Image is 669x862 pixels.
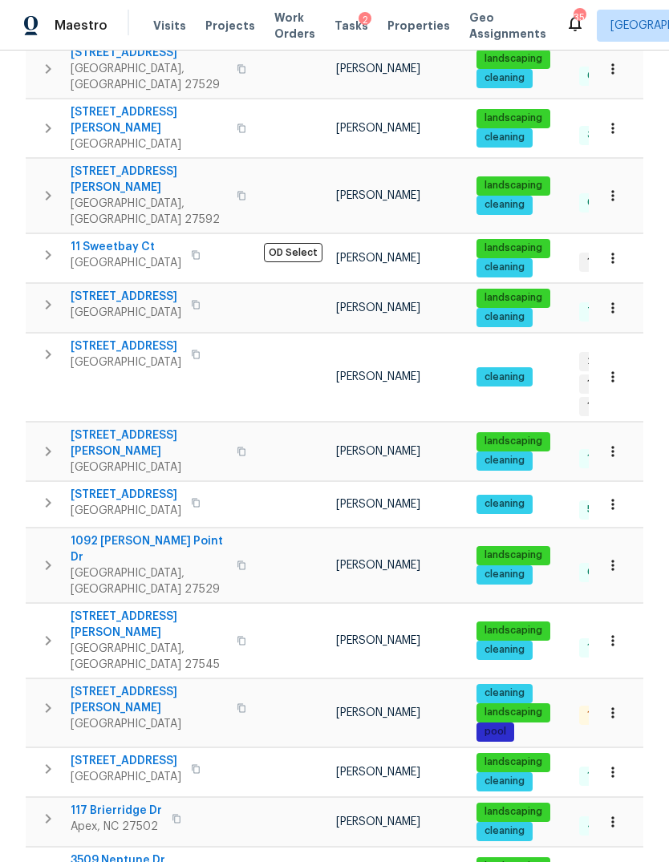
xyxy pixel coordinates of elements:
[478,643,531,657] span: cleaning
[581,305,627,318] span: 7 Done
[478,686,531,700] span: cleaning
[71,503,181,519] span: [GEOGRAPHIC_DATA]
[71,533,227,565] span: 1092 [PERSON_NAME] Point Dr
[153,18,186,34] span: Visits
[336,767,420,778] span: [PERSON_NAME]
[581,128,627,142] span: 3 Done
[336,560,420,571] span: [PERSON_NAME]
[71,104,227,136] span: [STREET_ADDRESS][PERSON_NAME]
[71,487,181,503] span: [STREET_ADDRESS]
[264,243,322,262] span: OD Select
[478,179,549,192] span: landscaping
[336,499,420,510] span: [PERSON_NAME]
[274,10,315,42] span: Work Orders
[581,565,627,579] span: 6 Done
[478,824,531,838] span: cleaning
[478,71,531,85] span: cleaning
[478,805,549,819] span: landscaping
[71,45,227,61] span: [STREET_ADDRESS]
[478,624,549,637] span: landscaping
[71,164,227,196] span: [STREET_ADDRESS][PERSON_NAME]
[71,819,162,835] span: Apex, NC 27502
[581,708,615,722] span: 1 QC
[71,239,181,255] span: 11 Sweetbay Ct
[469,10,546,42] span: Geo Assignments
[71,255,181,271] span: [GEOGRAPHIC_DATA]
[71,338,181,354] span: [STREET_ADDRESS]
[478,111,549,125] span: landscaping
[71,459,227,476] span: [GEOGRAPHIC_DATA]
[581,503,626,516] span: 5 Done
[336,446,420,457] span: [PERSON_NAME]
[581,451,631,465] span: 12 Done
[71,684,227,716] span: [STREET_ADDRESS][PERSON_NAME]
[581,196,627,209] span: 6 Done
[71,427,227,459] span: [STREET_ADDRESS][PERSON_NAME]
[71,641,227,673] span: [GEOGRAPHIC_DATA], [GEOGRAPHIC_DATA] 27545
[334,20,368,31] span: Tasks
[336,302,420,314] span: [PERSON_NAME]
[478,131,531,144] span: cleaning
[478,706,549,719] span: landscaping
[71,305,181,321] span: [GEOGRAPHIC_DATA]
[71,609,227,641] span: [STREET_ADDRESS][PERSON_NAME]
[71,354,181,370] span: [GEOGRAPHIC_DATA]
[336,816,420,828] span: [PERSON_NAME]
[581,354,619,368] span: 2 WIP
[205,18,255,34] span: Projects
[478,548,549,562] span: landscaping
[581,69,627,83] span: 6 Done
[581,769,631,783] span: 19 Done
[336,707,420,718] span: [PERSON_NAME]
[581,641,632,654] span: 10 Done
[581,255,617,269] span: 1 WIP
[478,291,549,305] span: landscaping
[478,755,549,769] span: landscaping
[478,775,531,788] span: cleaning
[478,725,513,739] span: pool
[478,261,531,274] span: cleaning
[478,52,549,66] span: landscaping
[478,310,531,324] span: cleaning
[71,289,181,305] span: [STREET_ADDRESS]
[581,377,623,391] span: 1 Sent
[478,198,531,212] span: cleaning
[336,123,420,134] span: [PERSON_NAME]
[478,497,531,511] span: cleaning
[336,190,420,201] span: [PERSON_NAME]
[359,12,371,28] div: 2
[581,819,628,832] span: 4 Done
[336,253,420,264] span: [PERSON_NAME]
[71,136,227,152] span: [GEOGRAPHIC_DATA]
[55,18,107,34] span: Maestro
[574,10,585,26] div: 35
[478,454,531,467] span: cleaning
[71,769,181,785] span: [GEOGRAPHIC_DATA]
[478,370,531,384] span: cleaning
[71,716,227,732] span: [GEOGRAPHIC_DATA]
[336,371,420,382] span: [PERSON_NAME]
[71,753,181,769] span: [STREET_ADDRESS]
[478,241,549,255] span: landscaping
[387,18,450,34] span: Properties
[478,568,531,581] span: cleaning
[71,803,162,819] span: 117 Brierridge Dr
[71,196,227,228] span: [GEOGRAPHIC_DATA], [GEOGRAPHIC_DATA] 27592
[581,399,648,413] span: 1 Accepted
[71,565,227,597] span: [GEOGRAPHIC_DATA], [GEOGRAPHIC_DATA] 27529
[478,435,549,448] span: landscaping
[336,635,420,646] span: [PERSON_NAME]
[336,63,420,75] span: [PERSON_NAME]
[71,61,227,93] span: [GEOGRAPHIC_DATA], [GEOGRAPHIC_DATA] 27529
